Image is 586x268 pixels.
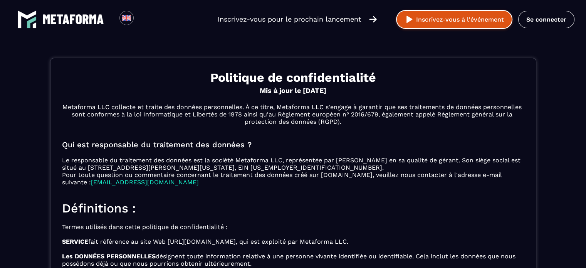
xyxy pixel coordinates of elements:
[88,238,348,245] font: fait référence au site Web [URL][DOMAIN_NAME], qui est exploité par Metaforma LLC.
[62,238,88,245] font: SERVICE
[62,103,524,125] font: Metaforma LLC collecte et traite des données personnelles. À ce titre, Metaforma LLC s'engage à g...
[62,201,136,216] font: Définitions :
[42,14,104,24] img: logo
[405,15,414,24] img: jouer
[134,11,153,28] div: Rechercher une option
[416,16,504,23] font: Inscrivez-vous à l'événement
[122,13,131,23] img: en
[140,15,146,24] input: Rechercher une option
[526,16,566,23] font: Se connecter
[62,253,156,260] font: Les DONNÉES PERSONNELLES
[369,15,377,24] img: flèche droite
[396,10,512,29] button: Inscrivez-vous à l'événement
[17,10,37,29] img: logo
[62,140,252,149] font: Qui est responsable du traitement des données ?
[218,15,361,23] font: Inscrivez-vous pour le prochain lancement
[62,157,522,171] font: Le responsable du traitement des données est la société Metaforma LLC, représentée par [PERSON_NA...
[210,70,376,85] font: Politique de confidentialité
[91,179,199,186] a: [EMAIL_ADDRESS][DOMAIN_NAME]
[62,171,504,186] font: Pour toute question ou commentaire concernant le traitement des données créé sur [DOMAIN_NAME], v...
[62,223,228,231] font: Termes utilisés dans cette politique de confidentialité :
[62,253,517,267] font: désignent toute information relative à une personne vivante identifiée ou identifiable. Cela incl...
[260,86,326,94] font: Mis à jour le [DATE]
[518,11,574,28] a: Se connecter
